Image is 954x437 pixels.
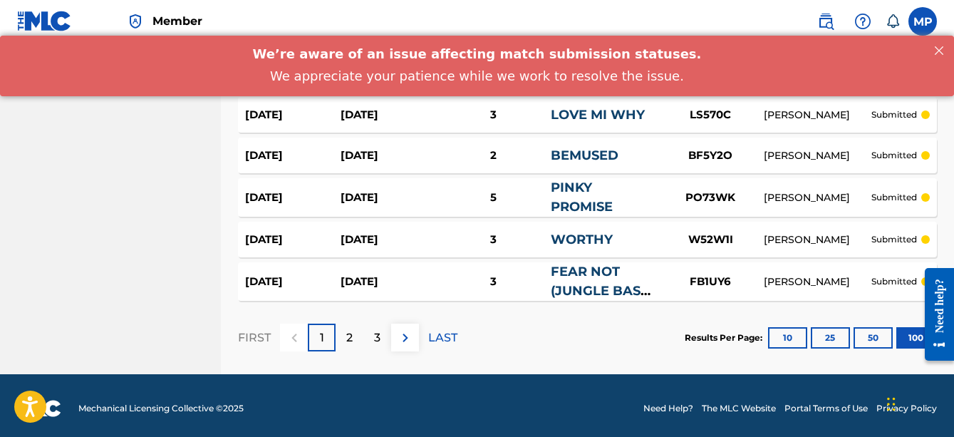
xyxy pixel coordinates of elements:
div: [DATE] [341,148,436,164]
img: Top Rightsholder [127,13,144,30]
div: 5 [436,190,551,206]
div: User Menu [908,7,937,36]
p: 1 [320,329,324,346]
span: We appreciate your patience while we work to resolve the issue. [270,33,684,48]
button: 100 [896,327,935,349]
p: submitted [871,233,917,246]
div: [DATE] [245,148,341,164]
div: BF5Y2O [657,148,764,164]
button: 10 [768,327,807,349]
div: [DATE] [341,190,436,206]
a: Privacy Policy [876,402,937,415]
iframe: Resource Center [914,257,954,372]
p: 2 [346,329,353,346]
div: Drag [887,383,896,426]
p: submitted [871,149,917,162]
img: MLC Logo [17,11,72,31]
p: Results Per Page: [685,331,766,344]
img: search [817,13,834,30]
a: Need Help? [643,402,693,415]
div: [PERSON_NAME] [764,190,871,205]
div: Help [849,7,877,36]
div: W52W1I [657,232,764,248]
img: help [854,13,871,30]
div: [DATE] [341,232,436,248]
p: submitted [871,275,917,288]
a: PINKY PROMISE [551,180,613,215]
a: Portal Terms of Use [784,402,868,415]
div: [DATE] [245,274,341,290]
div: FB1UY6 [657,274,764,290]
p: FIRST [238,329,271,346]
a: LOVE MI WHY [551,107,645,123]
div: 2 [436,148,551,164]
span: We’re aware of an issue affecting match submission statuses. [253,11,702,26]
button: 50 [854,327,893,349]
div: [DATE] [341,107,436,123]
div: [DATE] [341,274,436,290]
button: 25 [811,327,850,349]
div: [PERSON_NAME] [764,232,871,247]
p: 3 [374,329,380,346]
div: PO73WK [657,190,764,206]
span: Mechanical Licensing Collective © 2025 [78,402,244,415]
div: [PERSON_NAME] [764,148,871,163]
p: submitted [871,108,917,121]
span: Member [152,13,202,29]
div: 3 [436,107,551,123]
div: [DATE] [245,190,341,206]
div: [DATE] [245,107,341,123]
a: BEMUSED [551,148,618,163]
div: 3 [436,232,551,248]
p: LAST [428,329,457,346]
div: [PERSON_NAME] [764,108,871,123]
iframe: Chat Widget [883,369,954,437]
a: Public Search [812,7,840,36]
p: submitted [871,191,917,204]
a: WORTHY [551,232,613,247]
div: Notifications [886,14,900,29]
a: The MLC Website [702,402,776,415]
a: FEAR NOT (JUNGLE BASS REMIX) [551,264,648,318]
div: [DATE] [245,232,341,248]
div: [PERSON_NAME] [764,274,871,289]
div: 3 [436,274,551,290]
img: right [397,329,414,346]
div: LS570C [657,107,764,123]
